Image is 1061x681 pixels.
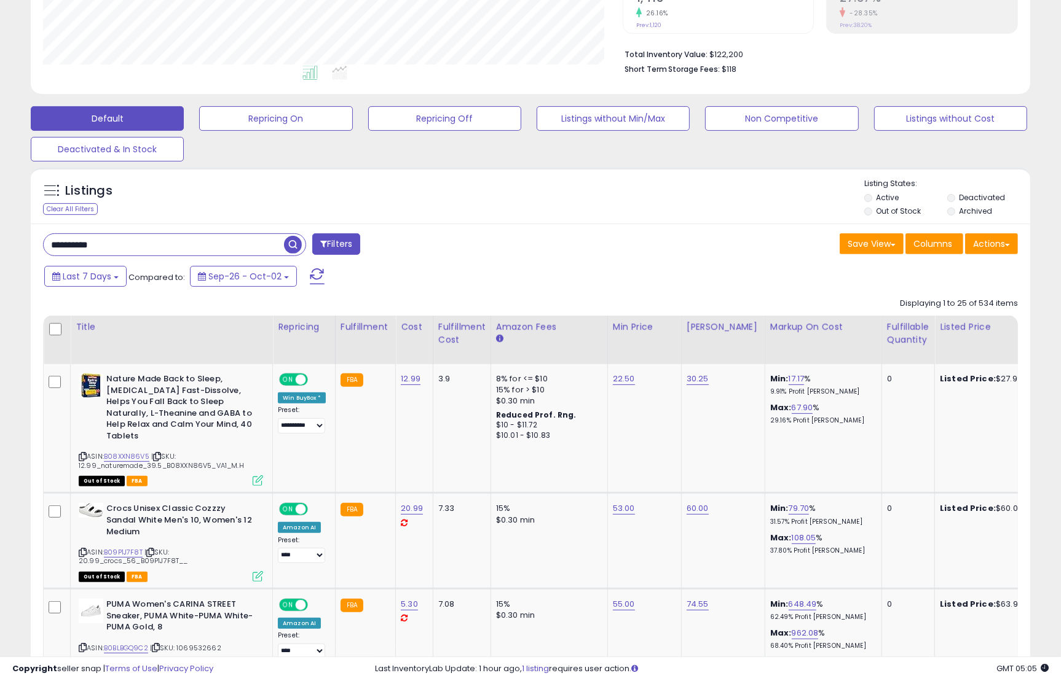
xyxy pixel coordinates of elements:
b: Total Inventory Value: [625,49,708,60]
span: All listings that are currently out of stock and unavailable for purchase on Amazon [79,572,125,582]
div: Fulfillment [341,321,390,333]
span: FBA [127,572,148,582]
a: 30.25 [687,373,709,385]
span: Last 7 Days [63,270,111,282]
div: Listed Price [940,321,1046,333]
strong: Copyright [12,663,57,674]
span: $118 [722,63,737,75]
a: 648.49 [789,598,817,610]
span: ON [280,600,296,610]
p: 29.16% Profit [PERSON_NAME] [770,416,872,425]
b: Listed Price: [940,502,996,514]
small: Prev: 1,120 [636,21,661,29]
button: Save View [840,233,904,254]
b: Min: [770,502,789,514]
div: Preset: [278,536,326,564]
label: Active [876,192,899,203]
a: 60.00 [687,502,709,515]
a: 74.55 [687,598,709,610]
p: 9.91% Profit [PERSON_NAME] [770,387,872,396]
a: 5.30 [401,598,418,610]
div: Win BuyBox * [278,392,326,403]
p: Listing States: [864,178,1030,190]
span: | SKU: 1069532662 [150,643,221,653]
p: 37.80% Profit [PERSON_NAME] [770,547,872,555]
span: Compared to: [128,271,185,283]
div: Fulfillment Cost [438,321,486,346]
a: 108.05 [792,532,816,544]
div: ASIN: [79,503,263,580]
a: 22.50 [613,373,635,385]
button: Non Competitive [705,106,858,131]
div: Min Price [613,321,676,333]
a: B09P1J7F8T [104,547,143,558]
div: 7.08 [438,599,481,610]
div: Repricing [278,321,330,333]
b: PUMA Women's CARINA STREET Sneaker, PUMA White-PUMA White-PUMA Gold, 8 [106,599,256,636]
div: seller snap | | [12,663,213,675]
a: B08XXN86V5 [104,451,149,462]
a: 53.00 [613,502,635,515]
h5: Listings [65,182,112,200]
button: Default [31,106,184,131]
span: FBA [127,476,148,486]
div: 15% [496,599,598,610]
div: Title [76,321,267,333]
a: 1 listing [522,663,549,674]
button: Last 7 Days [44,266,127,287]
div: $0.30 min [496,395,598,407]
div: Amazon Fees [496,321,602,333]
a: Privacy Policy [159,663,213,674]
a: 67.90 [792,402,813,414]
b: Max: [770,627,792,639]
div: Amazon AI [278,618,321,629]
li: $122,200 [625,46,1009,61]
span: | SKU: 12.99_naturemade_39.5_B08XXN86V5_VA1_M.H [79,451,244,470]
div: $27.99 [940,373,1042,384]
span: OFF [306,375,326,385]
b: Min: [770,373,789,384]
img: 31dNh9guB+L._SL40_.jpg [79,599,103,623]
a: 20.99 [401,502,423,515]
button: Repricing On [199,106,352,131]
div: ASIN: [79,373,263,484]
div: Markup on Cost [770,321,877,333]
label: Out of Stock [876,206,921,216]
a: B0BLBGQ9C2 [104,643,148,653]
button: Deactivated & In Stock [31,137,184,161]
a: 79.70 [789,502,810,515]
div: [PERSON_NAME] [687,321,760,333]
div: % [770,532,872,555]
div: Last InventoryLab Update: 1 hour ago, requires user action. [375,663,1049,675]
small: FBA [341,373,363,387]
div: % [770,503,872,526]
p: 31.57% Profit [PERSON_NAME] [770,518,872,526]
div: $0.30 min [496,610,598,621]
label: Archived [960,206,993,216]
th: The percentage added to the cost of goods (COGS) that forms the calculator for Min & Max prices. [765,316,882,364]
small: -28.35% [845,9,878,18]
span: OFF [306,600,326,610]
span: | SKU: 20.99_crocs_56_B09P1J7F8T__ [79,547,188,566]
div: % [770,599,872,621]
a: Terms of Use [105,663,157,674]
b: Nature Made Back to Sleep, [MEDICAL_DATA] Fast-Dissolve, Helps You Fall Back to Sleep Naturally, ... [106,373,256,445]
button: Repricing Off [368,106,521,131]
img: 31BAhvpZOVL._SL40_.jpg [79,503,103,518]
b: Reduced Prof. Rng. [496,410,577,420]
small: 26.16% [642,9,668,18]
p: 62.49% Profit [PERSON_NAME] [770,613,872,621]
b: Crocs Unisex Classic Cozzzy Sandal White Men's 10, Women's 12 Medium [106,503,256,540]
button: Listings without Cost [874,106,1027,131]
span: ON [280,375,296,385]
small: Amazon Fees. [496,333,503,344]
button: Columns [905,233,963,254]
label: Deactivated [960,192,1006,203]
div: Preset: [278,631,326,659]
div: Displaying 1 to 25 of 534 items [900,298,1018,309]
span: ON [280,504,296,515]
div: 7.33 [438,503,481,514]
span: All listings that are currently out of stock and unavailable for purchase on Amazon [79,476,125,486]
div: 15% [496,503,598,514]
button: Sep-26 - Oct-02 [190,266,297,287]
